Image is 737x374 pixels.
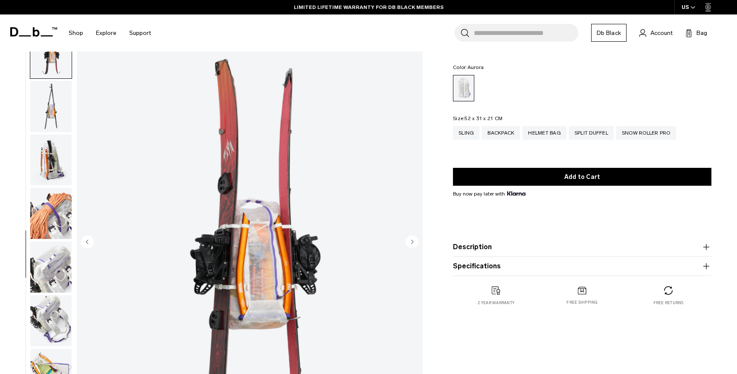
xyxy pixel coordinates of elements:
button: Weigh_Lighter_Backpack_25L_11.png [30,187,72,239]
a: Aurora [453,75,474,101]
a: Explore [96,18,116,48]
img: {"height" => 20, "alt" => "Klarna"} [507,191,525,196]
a: Backpack [482,126,520,140]
a: Sling [453,126,479,140]
button: Next slide [406,235,418,250]
legend: Color: [453,65,484,70]
button: Weigh_Lighter_Backpack_25L_10.png [30,134,72,186]
p: 2 year warranty [478,300,514,306]
span: Account [650,29,673,37]
img: Weigh_Lighter_Backpack_25L_12.png [30,242,72,293]
button: Weigh_Lighter_Backpack_25L_8.png [30,27,72,79]
a: Support [129,18,151,48]
img: Weigh_Lighter_Backpack_25L_9.png [30,81,72,132]
span: Bag [696,29,707,37]
p: Free returns [653,300,684,306]
img: Weigh_Lighter_Backpack_25L_10.png [30,135,72,186]
button: Bag [685,28,707,38]
p: Free shipping [566,299,598,305]
a: Split Duffel [569,126,614,140]
img: Weigh_Lighter_Backpack_25L_8.png [30,27,72,78]
a: Shop [69,18,83,48]
a: LIMITED LIFETIME WARRANTY FOR DB BLACK MEMBERS [294,3,444,11]
a: Helmet Bag [522,126,566,140]
nav: Main Navigation [62,14,157,52]
button: Add to Cart [453,168,711,186]
button: Weigh_Lighter_Backpack_25L_9.png [30,81,72,132]
button: Description [453,242,711,252]
button: Weigh_Lighter_Backpack_25L_12.png [30,241,72,293]
span: Aurora [467,64,484,70]
span: 52 x 31 x 21 CM [464,115,502,121]
legend: Size: [453,116,502,121]
span: Buy now pay later with [453,190,525,198]
img: Weigh_Lighter_Backpack_25L_11.png [30,188,72,239]
a: Db Black [591,24,627,42]
button: Specifications [453,261,711,271]
button: Previous slide [81,235,94,250]
a: Account [639,28,673,38]
button: Weigh_Lighter_Backpack_25L_13.png [30,295,72,347]
a: Snow Roller Pro [616,126,676,140]
img: Weigh_Lighter_Backpack_25L_13.png [30,295,72,346]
